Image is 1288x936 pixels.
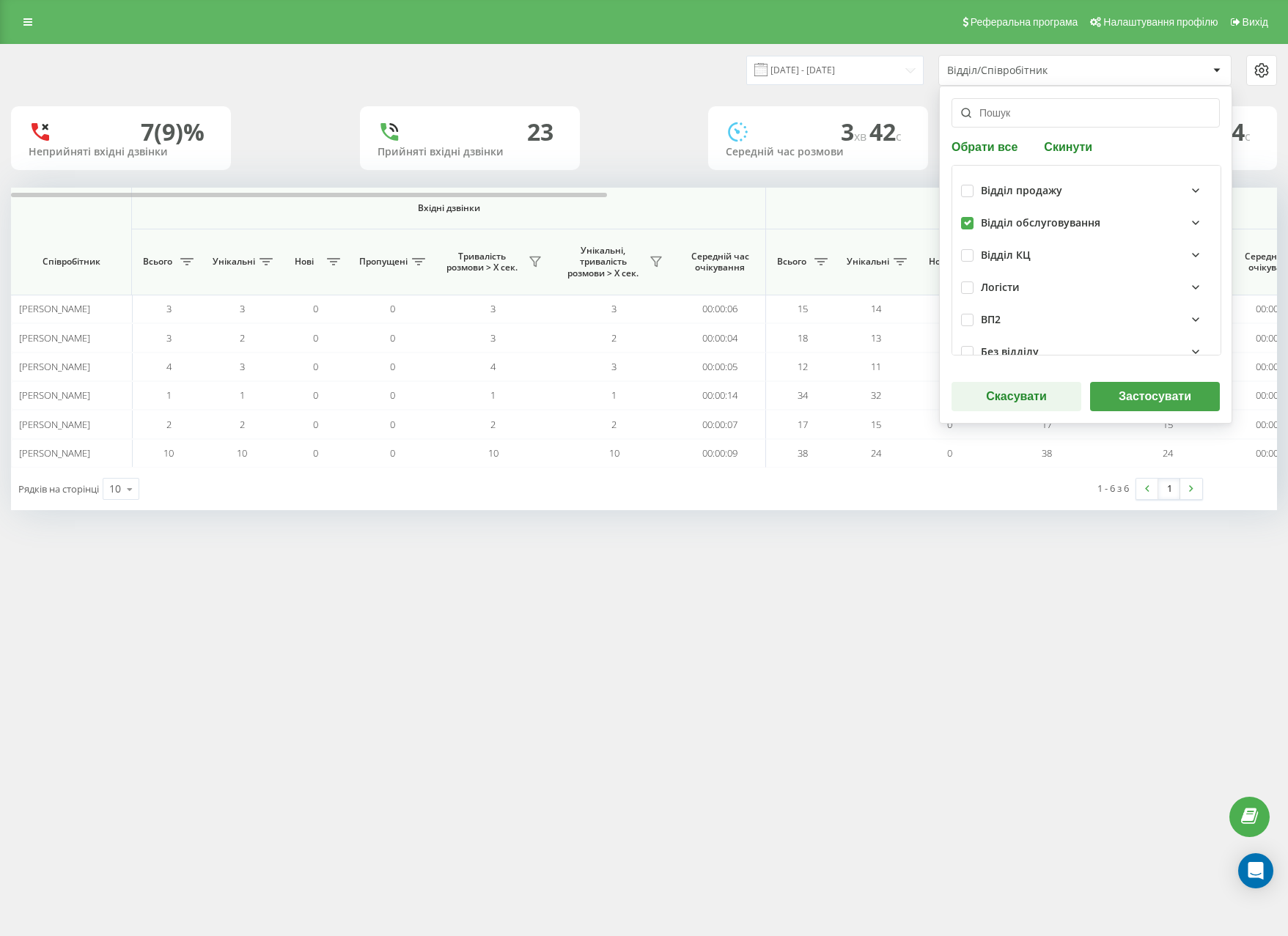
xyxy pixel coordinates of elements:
[29,146,213,158] div: Неприйняті вхідні дзвінки
[23,256,119,268] span: Співробітник
[798,360,808,373] span: 12
[170,202,727,214] span: Вхідні дзвінки
[440,251,524,273] span: Тривалість розмови > Х сек.
[611,331,617,344] span: 2
[1163,418,1173,431] span: 15
[390,331,395,344] span: 0
[19,360,90,373] span: [PERSON_NAME]
[971,16,1078,28] span: Реферальна програма
[213,256,255,268] span: Унікальні
[981,314,1001,326] div: ВП2
[981,249,1031,262] div: Відділ КЦ
[313,302,318,315] span: 0
[854,128,869,144] span: хв
[488,446,498,460] span: 10
[674,353,766,381] td: 00:00:05
[609,446,619,460] span: 10
[1218,116,1251,147] span: 14
[19,388,90,402] span: [PERSON_NAME]
[871,418,881,431] span: 15
[390,418,395,431] span: 0
[947,65,1122,77] div: Відділ/Співробітник
[896,128,902,144] span: c
[19,418,90,431] span: [PERSON_NAME]
[313,331,318,344] span: 0
[390,446,395,460] span: 0
[141,118,205,146] div: 7 (9)%
[981,217,1100,229] div: Відділ обслуговування
[359,256,408,268] span: Пропущені
[871,446,881,460] span: 24
[871,388,881,402] span: 32
[490,418,496,431] span: 2
[1090,382,1220,411] button: Застосувати
[240,388,245,402] span: 1
[798,388,808,402] span: 34
[313,388,318,402] span: 0
[237,446,247,460] span: 10
[1238,853,1273,888] div: Open Intercom Messenger
[1097,481,1129,495] div: 1 - 6 з 6
[674,323,766,352] td: 00:00:04
[798,446,808,460] span: 38
[869,116,902,147] span: 42
[952,139,1022,153] button: Обрати все
[871,302,881,315] span: 14
[378,146,562,158] div: Прийняті вхідні дзвінки
[490,331,496,344] span: 3
[1158,479,1180,499] a: 1
[166,302,172,315] span: 3
[1245,128,1251,144] span: c
[139,256,176,268] span: Всього
[390,302,395,315] span: 0
[952,382,1081,411] button: Скасувати
[798,302,808,315] span: 15
[19,331,90,344] span: [PERSON_NAME]
[798,331,808,344] span: 18
[313,446,318,460] span: 0
[1042,418,1052,431] span: 17
[163,446,174,460] span: 10
[313,418,318,431] span: 0
[773,256,810,268] span: Всього
[685,251,754,273] span: Середній час очікування
[561,245,645,279] span: Унікальні, тривалість розмови > Х сек.
[1243,16,1268,28] span: Вихід
[390,360,395,373] span: 0
[611,418,617,431] span: 2
[109,482,121,496] div: 10
[798,418,808,431] span: 17
[19,302,90,315] span: [PERSON_NAME]
[1039,139,1097,153] button: Скинути
[166,418,172,431] span: 2
[1163,446,1173,460] span: 24
[674,439,766,468] td: 00:00:09
[240,418,245,431] span: 2
[947,418,952,431] span: 0
[611,388,617,402] span: 1
[166,360,172,373] span: 4
[390,388,395,402] span: 0
[527,118,553,146] div: 23
[674,410,766,438] td: 00:00:07
[490,360,496,373] span: 4
[611,360,617,373] span: 3
[166,331,172,344] span: 3
[871,331,881,344] span: 13
[947,446,952,460] span: 0
[847,256,889,268] span: Унікальні
[1103,16,1218,28] span: Налаштування профілю
[920,256,957,268] span: Нові
[981,281,1020,294] div: Логісти
[674,381,766,410] td: 00:00:14
[18,482,99,495] span: Рядків на сторінці
[871,360,881,373] span: 11
[801,202,1285,214] span: Вихідні дзвінки
[1042,446,1052,460] span: 38
[841,116,869,147] span: 3
[981,185,1062,197] div: Відділ продажу
[166,388,172,402] span: 1
[674,295,766,323] td: 00:00:06
[313,360,318,373] span: 0
[952,98,1220,128] input: Пошук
